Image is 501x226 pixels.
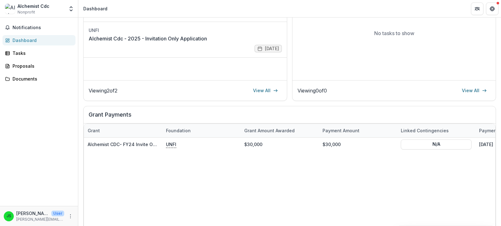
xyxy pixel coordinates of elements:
[3,48,75,58] a: Tasks
[13,50,70,56] div: Tasks
[249,86,282,96] a: View All
[16,217,64,222] p: [PERSON_NAME][EMAIL_ADDRESS][DOMAIN_NAME]
[89,111,491,123] h2: Grant Payments
[84,127,104,134] div: Grant
[240,138,319,151] div: $30,000
[13,76,70,82] div: Documents
[81,4,110,13] nav: breadcrumb
[319,127,363,134] div: Payment Amount
[297,87,327,94] p: Viewing 0 of 0
[162,124,240,137] div: Foundation
[18,9,35,15] span: Nonprofit
[5,4,15,14] img: Alchemist Cdc
[84,124,162,137] div: Grant
[67,213,74,220] button: More
[374,29,414,37] p: No tasks to show
[319,138,397,151] div: $30,000
[471,3,483,15] button: Partners
[240,127,298,134] div: Grant amount awarded
[162,127,194,134] div: Foundation
[397,127,452,134] div: Linked Contingencies
[13,63,70,69] div: Proposals
[51,211,64,216] p: User
[88,142,173,147] a: Alchemist CDC- FY24 Invite Only Grant
[16,210,49,217] p: [PERSON_NAME]
[486,3,498,15] button: Get Help
[3,74,75,84] a: Documents
[319,124,397,137] div: Payment Amount
[13,25,73,30] span: Notifications
[67,3,75,15] button: Open entity switcher
[83,5,107,12] div: Dashboard
[3,35,75,45] a: Dashboard
[401,139,472,149] button: N/A
[397,124,475,137] div: Linked Contingencies
[3,23,75,33] button: Notifications
[166,141,176,148] p: UNFI
[89,35,207,42] a: Alchemist Cdc - 2025 - Invitation Only Application
[89,87,117,94] p: Viewing 2 of 2
[18,3,49,9] div: Alchemist Cdc
[458,86,491,96] a: View All
[7,214,11,218] div: Jacob Sack
[3,61,75,71] a: Proposals
[240,124,319,137] div: Grant amount awarded
[13,37,70,44] div: Dashboard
